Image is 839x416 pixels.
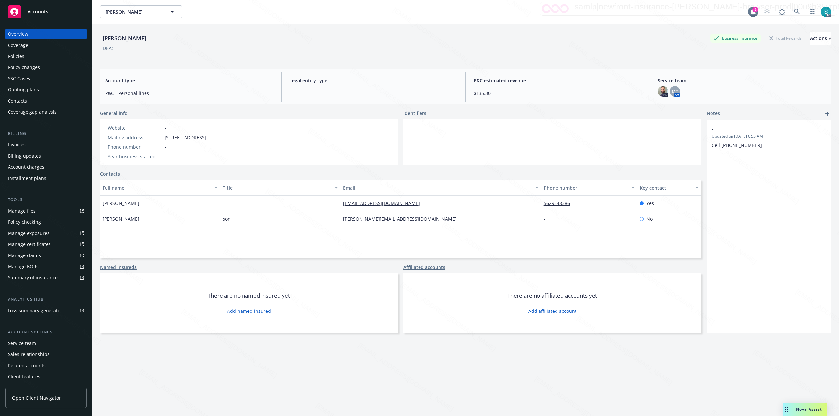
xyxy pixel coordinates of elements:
a: - [544,216,551,222]
a: Installment plans [5,173,87,183]
a: Switch app [806,5,819,18]
a: Add affiliated account [528,308,576,314]
img: photo [821,7,831,17]
span: Yes [646,200,654,207]
div: Account charges [8,162,44,172]
a: add [823,110,831,118]
div: Phone number [108,143,162,150]
span: - [165,143,166,150]
div: Overview [8,29,28,39]
span: - [289,90,458,97]
div: Related accounts [8,360,46,371]
a: Overview [5,29,87,39]
div: Analytics hub [5,296,87,303]
div: Policies [8,51,24,62]
span: - [712,125,809,132]
span: P&C - Personal lines [105,90,273,97]
a: Manage BORs [5,261,87,272]
a: Related accounts [5,360,87,371]
span: [PERSON_NAME] [103,200,139,207]
button: Phone number [541,180,637,196]
a: Coverage gap analysis [5,107,87,117]
div: Billing [5,130,87,137]
div: [PERSON_NAME] [100,34,149,43]
a: Manage certificates [5,239,87,250]
button: [PERSON_NAME] [100,5,182,18]
a: Accounts [5,3,87,21]
span: [PERSON_NAME] [103,216,139,222]
a: Coverage [5,40,87,50]
div: Manage claims [8,250,41,261]
a: Policy changes [5,62,87,73]
button: Nova Assist [783,403,827,416]
div: Manage certificates [8,239,51,250]
a: Billing updates [5,151,87,161]
span: Account type [105,77,273,84]
span: - [223,200,224,207]
span: Open Client Navigator [12,394,61,401]
a: Quoting plans [5,85,87,95]
div: Website [108,124,162,131]
img: photo [658,86,668,97]
div: Account settings [5,329,87,335]
a: Policies [5,51,87,62]
span: Identifiers [403,110,426,117]
a: Summary of insurance [5,273,87,283]
div: Coverage gap analysis [8,107,57,117]
div: DBA: - [103,45,115,52]
div: Loss summary generator [8,305,62,316]
div: Full name [103,184,210,191]
a: Add named insured [227,308,271,314]
a: Search [790,5,804,18]
span: Cell [PHONE_NUMBER] [712,142,762,148]
a: Loss summary generator [5,305,87,316]
button: Key contact [637,180,701,196]
a: Sales relationships [5,349,87,360]
span: [STREET_ADDRESS] [165,134,206,141]
button: Actions [810,32,831,45]
span: Service team [658,77,826,84]
span: There are no affiliated accounts yet [507,292,597,300]
div: Phone number [544,184,628,191]
div: Invoices [8,140,26,150]
span: General info [100,110,127,117]
span: Accounts [28,9,48,14]
a: SSC Cases [5,73,87,84]
div: Summary of insurance [8,273,58,283]
div: 3 [752,7,758,12]
button: Full name [100,180,220,196]
a: Service team [5,338,87,349]
div: Manage files [8,206,36,216]
div: Quoting plans [8,85,39,95]
span: MT [672,88,678,95]
span: Updated on [DATE] 6:55 AM [712,133,826,139]
div: Drag to move [783,403,791,416]
div: Policy changes [8,62,40,73]
span: $135.30 [474,90,642,97]
div: Year business started [108,153,162,160]
a: Contacts [100,170,120,177]
a: Manage exposures [5,228,87,238]
div: Policy checking [8,217,41,227]
div: Client features [8,371,40,382]
span: There are no named insured yet [208,292,290,300]
a: [EMAIL_ADDRESS][DOMAIN_NAME] [343,200,425,206]
a: 5629248386 [544,200,575,206]
a: Report a Bug [775,5,789,18]
span: Legal entity type [289,77,458,84]
a: Invoices [5,140,87,150]
a: Policy checking [5,217,87,227]
span: Nova Assist [796,407,822,412]
div: SSC Cases [8,73,30,84]
button: Email [341,180,541,196]
div: Key contact [640,184,692,191]
a: Manage files [5,206,87,216]
div: Title [223,184,331,191]
div: Sales relationships [8,349,49,360]
div: Manage exposures [8,228,49,238]
span: No [646,216,653,222]
div: Coverage [8,40,28,50]
a: [PERSON_NAME][EMAIL_ADDRESS][DOMAIN_NAME] [343,216,462,222]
